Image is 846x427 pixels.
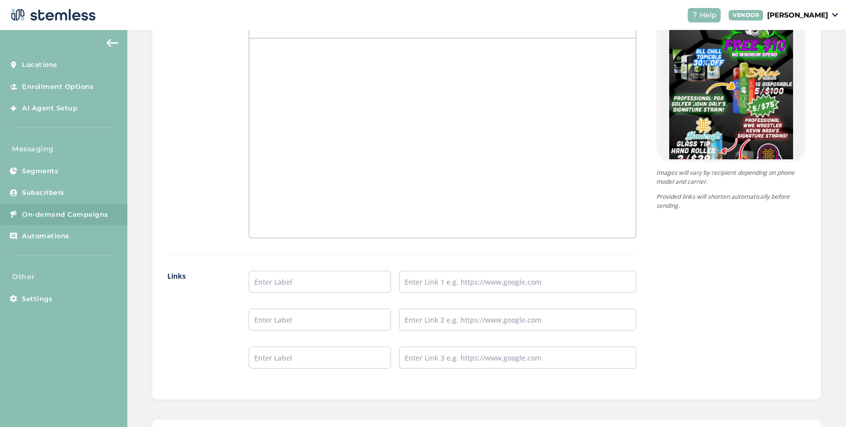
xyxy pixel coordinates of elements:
input: Enter Link 3 e.g. https://www.google.com [399,347,636,369]
span: On-demand Campaigns [22,210,108,220]
span: Locations [22,60,57,70]
p: [PERSON_NAME] [767,10,828,20]
iframe: Chat Widget [796,379,846,427]
p: Provided links will shorten automatically before sending. [656,192,806,210]
input: Enter Label [249,271,391,293]
label: Body Text [167,19,229,238]
div: VENDOR [729,10,763,20]
input: Enter Label [249,347,391,369]
p: Images will vary by recipient depending on phone model and carrier. [656,168,806,186]
span: Segments [22,166,58,176]
span: Help [700,10,717,20]
span: Automations [22,231,69,241]
input: Enter Label [249,309,391,331]
label: Links [167,271,229,385]
input: Enter Link 2 e.g. https://www.google.com [399,309,636,331]
img: icon-help-white-03924b79.svg [692,12,698,18]
img: icon-arrow-back-accent-c549486e.svg [106,39,118,47]
input: Enter Link 1 e.g. https://www.google.com [399,271,636,293]
span: Settings [22,294,52,304]
img: logo-dark-0685b13c.svg [8,5,96,25]
img: icon_down-arrow-small-66adaf34.svg [832,13,838,17]
span: AI Agent Setup [22,103,77,113]
span: Subscribers [22,188,64,198]
span: Enrollment Options [22,82,93,92]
